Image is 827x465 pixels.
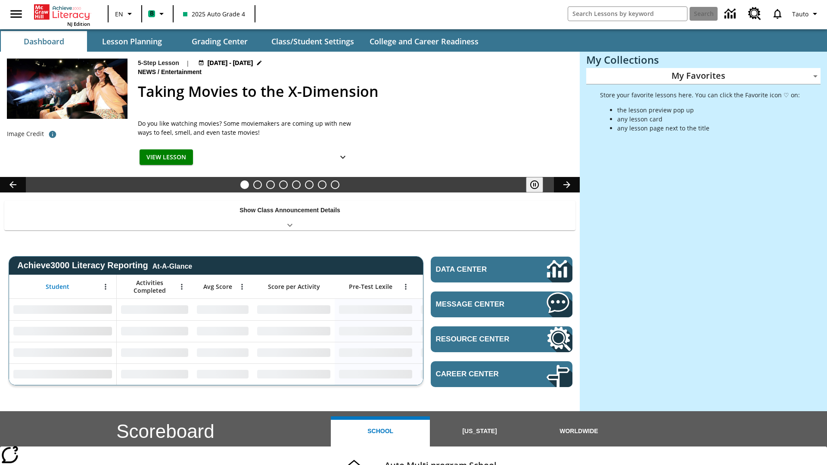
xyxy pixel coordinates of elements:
[177,31,263,52] button: Grading Center
[363,31,485,52] button: College and Career Readiness
[145,6,170,22] button: Boost Class color is mint green. Change class color
[526,177,552,192] div: Pause
[526,177,543,192] button: Pause
[193,320,253,342] div: No Data,
[719,2,743,26] a: Data Center
[115,9,123,19] span: EN
[193,342,253,363] div: No Data,
[239,206,340,215] p: Show Class Announcement Details
[431,257,572,282] a: Data Center
[334,149,351,165] button: Show Details
[138,81,569,102] h2: Taking Movies to the X-Dimension
[554,177,580,192] button: Lesson carousel, Next
[586,68,821,84] div: My Favorites
[117,363,193,385] div: No Data,
[150,8,154,19] span: B
[193,299,253,320] div: No Data,
[183,9,245,19] span: 2025 Auto Grade 4
[203,283,232,291] span: Avg Score
[789,6,824,22] button: Profile/Settings
[264,31,361,52] button: Class/Student Settings
[4,201,575,230] div: Show Class Announcement Details
[600,90,800,99] p: Store your favorite lessons here. You can click the Favorite icon ♡ on:
[17,260,192,270] span: Achieve3000 Literacy Reporting
[743,2,766,25] a: Resource Center, Will open in new tab
[399,280,412,293] button: Open Menu
[568,7,687,21] input: search field
[436,300,521,309] span: Message Center
[436,370,521,378] span: Career Center
[331,180,339,189] button: Slide 8 Sleepless in the Animal Kingdom
[617,124,800,133] li: any lesson page next to the title
[138,59,179,68] p: 5-Step Lesson
[417,320,498,342] div: No Data,
[431,326,572,352] a: Resource Center, Will open in new tab
[417,363,498,385] div: No Data,
[175,280,188,293] button: Open Menu
[617,115,800,124] li: any lesson card
[152,261,192,270] div: At-A-Glance
[266,180,275,189] button: Slide 3 Do You Want Fries With That?
[99,280,112,293] button: Open Menu
[138,68,158,77] span: News
[240,180,249,189] button: Slide 1 Taking Movies to the X-Dimension
[529,416,628,446] button: Worldwide
[193,363,253,385] div: No Data,
[436,265,517,274] span: Data Center
[161,68,203,77] span: Entertainment
[792,9,808,19] span: Tauto
[186,59,190,68] span: |
[121,279,178,294] span: Activities Completed
[431,291,572,317] a: Message Center
[349,283,392,291] span: Pre-Test Lexile
[46,283,69,291] span: Student
[292,180,301,189] button: Slide 5 One Idea, Lots of Hard Work
[67,21,90,27] span: NJ Edition
[436,335,521,344] span: Resource Center
[305,180,314,189] button: Slide 6 Pre-release lesson
[140,149,193,165] button: View Lesson
[7,59,127,119] img: Panel in front of the seats sprays water mist to the happy audience at a 4DX-equipped theater.
[253,180,262,189] button: Slide 2 Cars of the Future?
[586,54,821,66] h3: My Collections
[766,3,789,25] a: Notifications
[208,59,253,68] span: [DATE] - [DATE]
[7,130,44,138] p: Image Credit
[117,299,193,320] div: No Data,
[89,31,175,52] button: Lesson Planning
[117,342,193,363] div: No Data,
[268,283,320,291] span: Score per Activity
[331,416,430,446] button: School
[196,59,264,68] button: Aug 18 - Aug 24 Choose Dates
[138,119,353,137] p: Do you like watching movies? Some moviemakers are coming up with new ways to feel, smell, and eve...
[1,31,87,52] button: Dashboard
[44,127,61,142] button: Photo credit: Photo by The Asahi Shimbun via Getty Images
[236,280,249,293] button: Open Menu
[111,6,139,22] button: Language: EN, Select a language
[430,416,529,446] button: [US_STATE]
[417,342,498,363] div: No Data,
[34,3,90,27] div: Home
[158,68,159,75] span: /
[417,299,498,320] div: No Data,
[617,105,800,115] li: the lesson preview pop up
[34,3,90,21] a: Home
[431,361,572,387] a: Career Center
[279,180,288,189] button: Slide 4 What's the Big Idea?
[3,1,29,27] button: Open side menu
[117,320,193,342] div: No Data,
[318,180,326,189] button: Slide 7 Career Lesson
